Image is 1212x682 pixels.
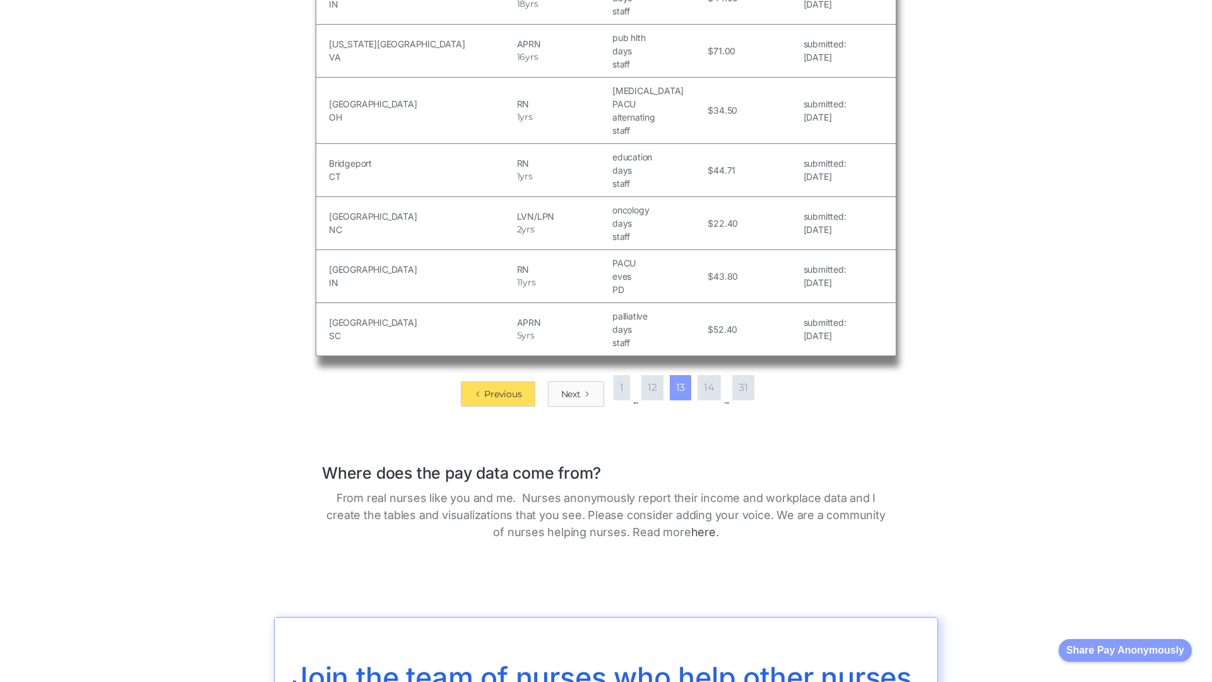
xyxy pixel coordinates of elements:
[520,170,532,183] h5: yrs
[329,157,514,170] h5: Bridgeport
[329,97,514,111] h5: [GEOGRAPHIC_DATA]
[612,323,704,336] h5: days
[322,489,890,541] p: From real nurses like you and me. Nurses anonymously report their income and workplace data and I...
[612,4,704,18] h5: staff
[724,394,729,407] div: ...
[329,263,514,276] h5: [GEOGRAPHIC_DATA]
[804,223,847,236] h5: [DATE]
[520,111,532,124] h5: yrs
[804,170,847,183] h5: [DATE]
[633,394,638,407] div: ...
[713,270,738,283] h5: 43.80
[521,329,534,342] h5: yrs
[517,157,609,170] h5: RN
[517,51,526,64] h5: 16
[804,263,847,289] a: submitted:[DATE]
[517,111,520,124] h5: 1
[517,329,522,342] h5: 5
[612,31,704,44] h5: pub hlth
[804,316,847,342] a: submitted:[DATE]
[804,157,847,170] h5: submitted:
[517,97,609,111] h5: RN
[713,217,738,230] h5: 22.40
[708,44,713,57] h5: $
[525,51,538,64] h5: yrs
[612,203,704,217] h5: oncology
[804,276,847,289] h5: [DATE]
[804,263,847,276] h5: submitted:
[329,37,514,51] h5: [US_STATE][GEOGRAPHIC_DATA]
[329,316,514,329] h5: [GEOGRAPHIC_DATA]
[612,256,704,270] h5: PACU
[713,104,737,117] h5: 34.50
[804,157,847,183] a: submitted:[DATE]
[612,124,704,137] h5: staff
[713,164,735,177] h5: 44.71
[804,51,847,64] h5: [DATE]
[461,381,535,407] a: Previous Page
[713,323,737,336] h5: 52.40
[517,170,520,183] h5: 1
[329,111,514,124] h5: OH
[614,375,630,400] a: 1
[329,51,514,64] h5: VA
[329,329,514,342] h5: SC
[804,111,847,124] h5: [DATE]
[517,210,609,223] h5: LVN/LPN
[523,276,535,289] h5: yrs
[612,230,704,243] h5: staff
[517,276,523,289] h5: 11
[612,150,704,164] h5: education
[708,217,713,230] h5: $
[612,84,704,111] h5: [MEDICAL_DATA] PACU
[612,111,704,124] h5: alternating
[612,283,704,296] h5: PD
[484,388,521,400] div: Previous
[612,44,704,57] h5: days
[612,177,704,190] h5: staff
[612,217,704,230] h5: days
[804,97,847,111] h5: submitted:
[804,210,847,236] a: submitted:[DATE]
[329,276,514,289] h5: IN
[708,164,713,177] h5: $
[713,44,735,57] h5: 71.00
[517,223,522,236] h5: 2
[641,375,663,400] a: 12
[322,451,890,483] h1: Where does the pay data come from?
[804,37,847,51] h5: submitted:
[732,375,754,400] a: 31
[329,170,514,183] h5: CT
[521,223,534,236] h5: yrs
[708,270,713,283] h5: $
[708,323,713,336] h5: $
[804,329,847,342] h5: [DATE]
[804,316,847,329] h5: submitted:
[708,104,713,117] h5: $
[316,369,896,407] div: List
[612,57,704,71] h5: staff
[804,210,847,223] h5: submitted:
[804,97,847,124] a: submitted:[DATE]
[698,375,721,400] a: 14
[517,37,609,51] h5: APRN
[561,388,581,400] div: Next
[517,263,609,276] h5: RN
[612,309,704,323] h5: palliative
[1059,639,1192,662] button: Share Pay Anonymously
[517,316,609,329] h5: APRN
[670,375,692,400] a: 13
[329,223,514,236] h5: NC
[612,336,704,349] h5: staff
[548,381,604,407] a: Next Page
[804,37,847,64] a: submitted:[DATE]
[329,210,514,223] h5: [GEOGRAPHIC_DATA]
[612,270,704,283] h5: eves
[691,525,716,539] a: here
[612,164,704,177] h5: days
